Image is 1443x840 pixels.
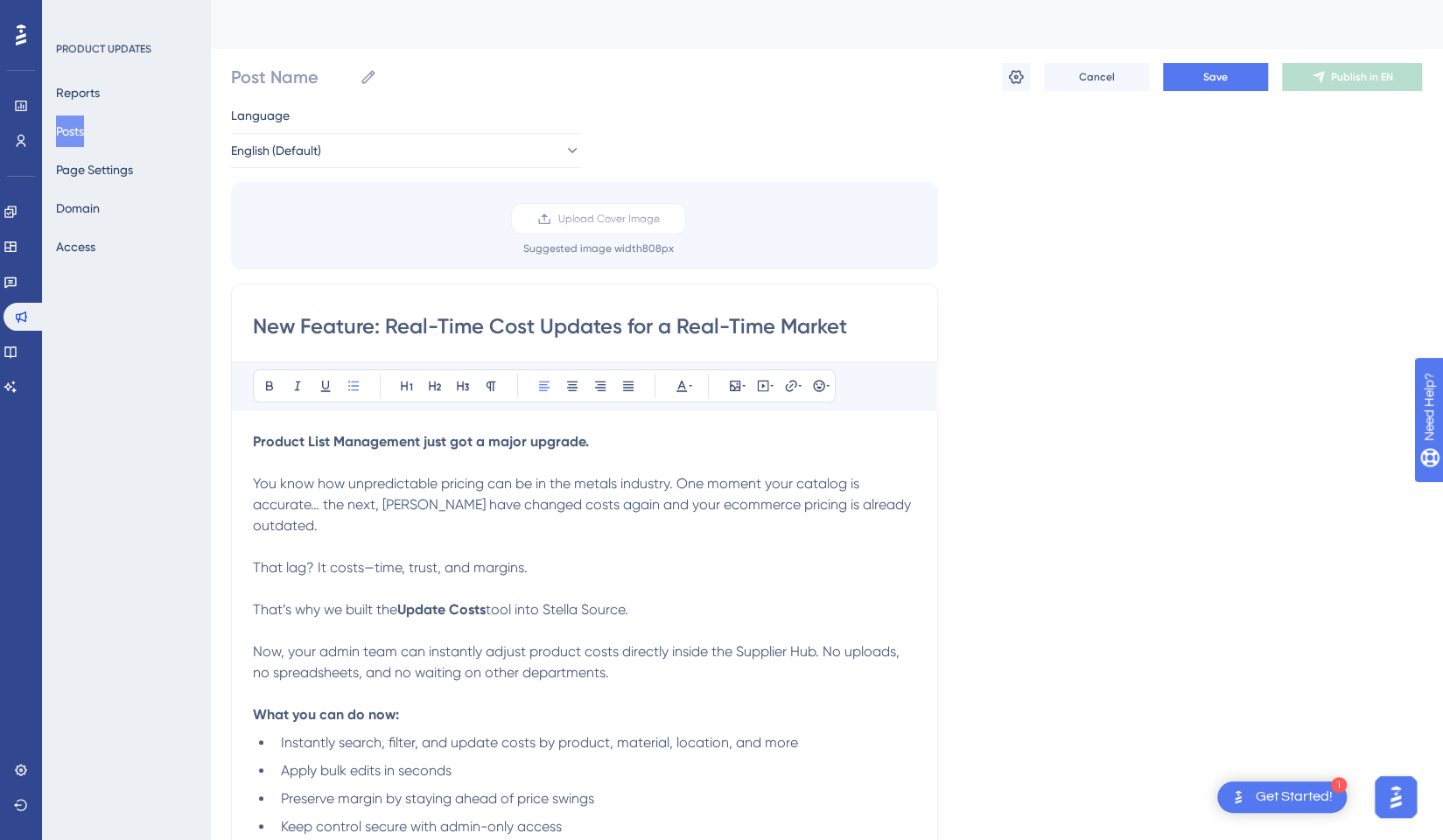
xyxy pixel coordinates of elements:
[1163,63,1268,91] button: Save
[41,4,109,25] span: Need Help?
[1044,63,1149,91] button: Cancel
[281,818,562,835] span: Keep control secure with admin-only access
[253,475,914,534] span: You know how unpredictable pricing can be in the metals industry. One moment your catalog is accu...
[1331,777,1347,793] div: 1
[56,115,84,147] button: Posts
[1256,787,1333,807] div: Get Started!
[397,601,486,618] strong: Update Costs
[231,105,290,126] span: Language
[1217,781,1347,813] div: Open Get Started! checklist, remaining modules: 1
[558,212,660,226] span: Upload Cover Image
[523,241,674,255] div: Suggested image width 808 px
[281,790,594,807] span: Preserve margin by staying ahead of price swings
[486,601,628,618] span: tool into Stella Source.
[1369,771,1422,823] iframe: UserGuiding AI Assistant Launcher
[1331,70,1393,84] span: Publish in EN
[56,192,100,224] button: Domain
[231,140,321,161] span: English (Default)
[1203,70,1228,84] span: Save
[1282,63,1422,91] button: Publish in EN
[1228,787,1249,808] img: launcher-image-alternative-text
[56,154,133,185] button: Page Settings
[253,601,397,618] span: That’s why we built the
[56,77,100,108] button: Reports
[253,312,916,340] input: Post Title
[1079,70,1115,84] span: Cancel
[231,133,581,168] button: English (Default)
[56,42,151,56] div: PRODUCT UPDATES
[253,643,903,681] span: Now, your admin team can instantly adjust product costs directly inside the Supplier Hub. No uplo...
[253,706,399,723] strong: What you can do now:
[56,231,95,262] button: Access
[253,433,589,450] strong: Product List Management just got a major upgrade.
[281,762,452,779] span: Apply bulk edits in seconds
[231,65,353,89] input: Post Name
[281,734,798,751] span: Instantly search, filter, and update costs by product, material, location, and more
[253,559,528,576] span: That lag? It costs—time, trust, and margins.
